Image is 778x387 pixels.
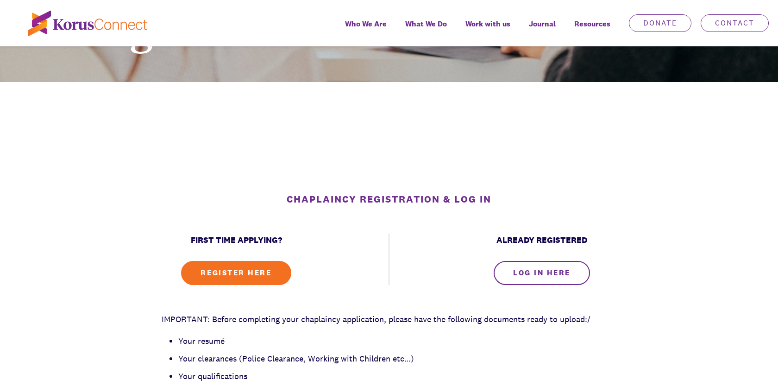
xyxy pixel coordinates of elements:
img: korus-connect%2Fc5177985-88d5-491d-9cd7-4a1febad1357_logo.svg [28,11,147,36]
span: Work with us [465,17,510,31]
h3: FIRST TIME APPLYING? [191,234,282,247]
li: Your qualifications [178,370,617,383]
span: Who We Are [345,17,387,31]
a: Work with us [456,13,520,46]
span: Journal [529,17,556,31]
a: REGISTER HERE [181,261,291,285]
h3: ALREADY REGISTERED [496,234,587,247]
a: Journal [520,13,565,46]
a: LOG IN HERE [494,261,590,285]
a: Donate [629,14,691,32]
li: Your resumé [178,335,617,348]
a: Contact [701,14,769,32]
div: Resources [565,13,620,46]
a: Who We Are [336,13,396,46]
a: What We Do [396,13,456,46]
span: What We Do [405,17,447,31]
p: IMPORTANT: Before completing your chaplaincy application, please have the following documents rea... [162,313,617,326]
li: Your clearances (Police Clearance, Working with Children etc…) [178,352,617,366]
